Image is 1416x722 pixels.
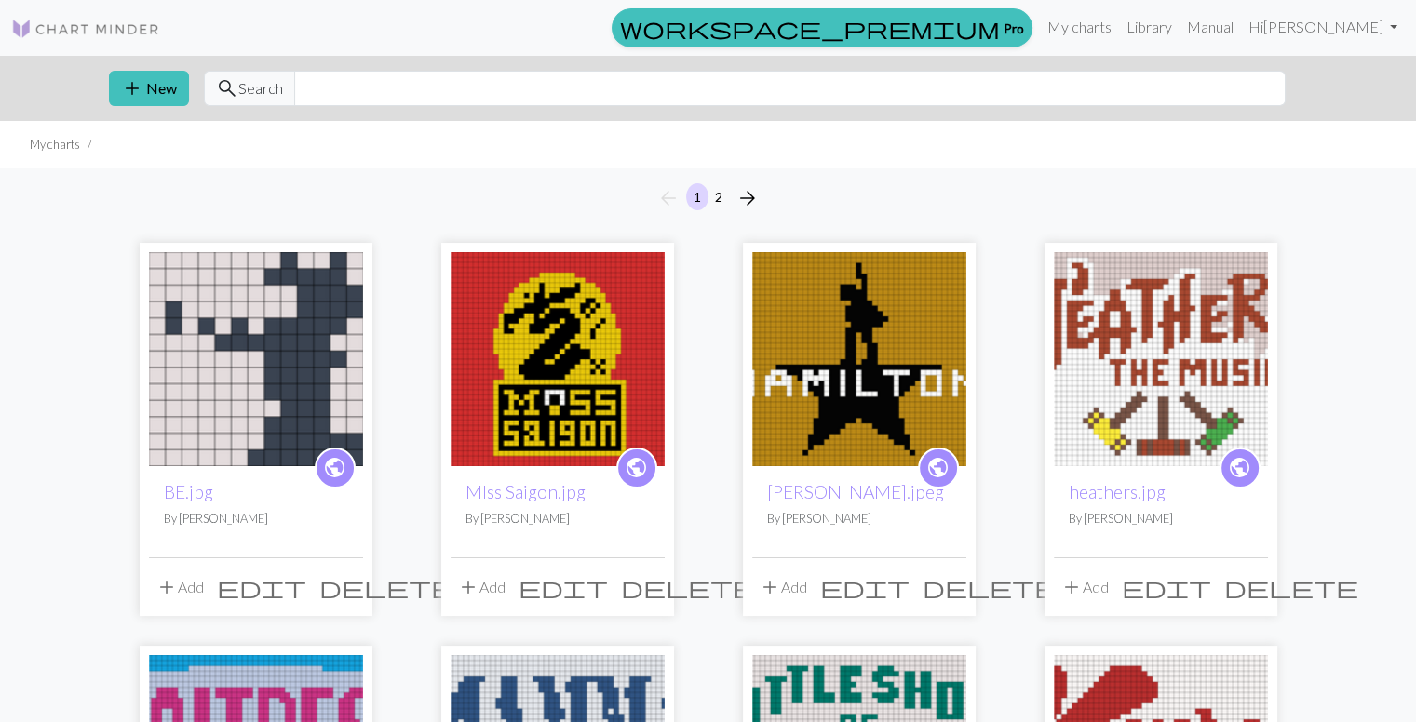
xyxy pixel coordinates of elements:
[625,449,648,487] i: public
[752,569,814,605] button: Add
[451,348,665,366] a: MIss Saigon.jpg
[1228,453,1251,482] span: public
[736,185,759,211] span: arrow_forward
[164,481,213,502] a: BE.jpg
[650,183,766,213] nav: Page navigation
[149,252,363,466] img: BE.jpg
[1060,574,1083,600] span: add
[451,569,512,605] button: Add
[686,183,708,210] button: 1
[708,183,730,210] button: 2
[1119,8,1180,46] a: Library
[217,576,306,598] i: Edit
[616,448,657,488] a: public
[1220,448,1261,488] a: public
[612,8,1032,47] a: Pro
[1224,574,1358,600] span: delete
[319,574,453,600] span: delete
[814,569,916,605] button: Edit
[155,574,178,600] span: add
[926,449,950,487] i: public
[1069,510,1253,528] p: By [PERSON_NAME]
[916,569,1063,605] button: Delete
[1115,569,1218,605] button: Edit
[519,576,608,598] i: Edit
[820,576,910,598] i: Edit
[1054,348,1268,366] a: heathers.jpg
[918,448,959,488] a: public
[315,448,356,488] a: public
[767,510,951,528] p: By [PERSON_NAME]
[238,77,283,100] span: Search
[1054,252,1268,466] img: heathers.jpg
[752,252,966,466] img: hamilton.jpeg
[323,453,346,482] span: public
[109,71,189,106] button: New
[457,574,479,600] span: add
[620,15,1000,41] span: workspace_premium
[1040,8,1119,46] a: My charts
[30,136,80,154] li: My charts
[451,252,665,466] img: MIss Saigon.jpg
[216,75,238,101] span: search
[465,510,650,528] p: By [PERSON_NAME]
[1122,576,1211,598] i: Edit
[1054,569,1115,605] button: Add
[210,569,313,605] button: Edit
[625,453,648,482] span: public
[767,481,944,502] a: [PERSON_NAME].jpeg
[614,569,762,605] button: Delete
[621,574,755,600] span: delete
[1218,569,1365,605] button: Delete
[512,569,614,605] button: Edit
[1122,574,1211,600] span: edit
[1228,449,1251,487] i: public
[313,569,460,605] button: Delete
[465,481,586,502] a: MIss Saigon.jpg
[926,453,950,482] span: public
[149,348,363,366] a: BE.jpg
[759,574,781,600] span: add
[1180,8,1241,46] a: Manual
[736,187,759,209] i: Next
[729,183,766,213] button: Next
[149,569,210,605] button: Add
[519,574,608,600] span: edit
[752,348,966,366] a: hamilton.jpeg
[323,449,346,487] i: public
[164,510,348,528] p: By [PERSON_NAME]
[1069,481,1166,502] a: heathers.jpg
[820,574,910,600] span: edit
[11,18,160,40] img: Logo
[923,574,1057,600] span: delete
[1241,8,1405,46] a: Hi[PERSON_NAME]
[121,75,143,101] span: add
[217,574,306,600] span: edit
